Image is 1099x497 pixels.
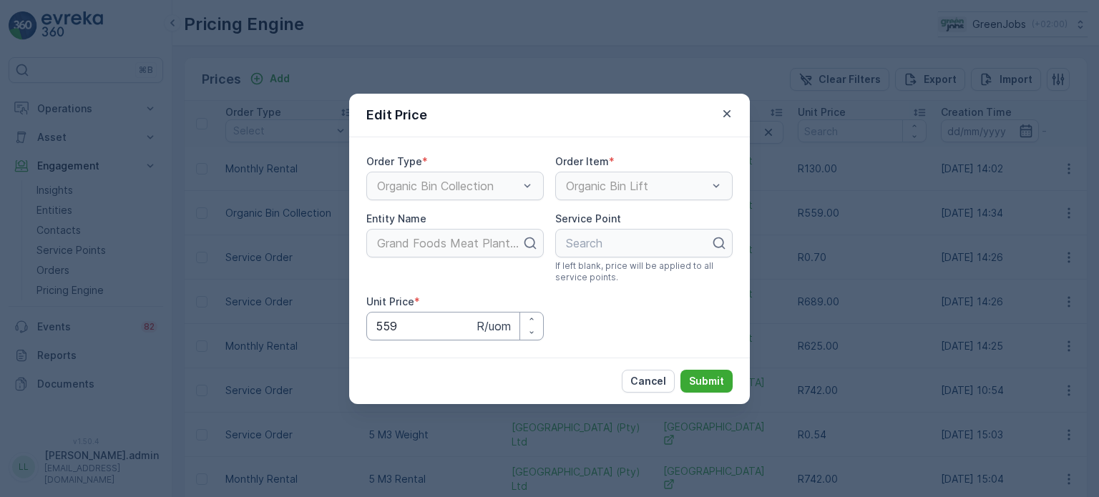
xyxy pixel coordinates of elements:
[477,318,511,335] p: R/uom
[622,370,675,393] button: Cancel
[366,295,414,307] label: Unit Price
[680,370,733,393] button: Submit
[555,212,621,225] label: Service Point
[555,155,609,167] label: Order Item
[366,105,427,125] p: Edit Price
[366,155,422,167] label: Order Type
[366,212,426,225] label: Entity Name
[630,374,666,388] p: Cancel
[555,260,733,283] span: If left blank, price will be applied to all service points.
[689,374,724,388] p: Submit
